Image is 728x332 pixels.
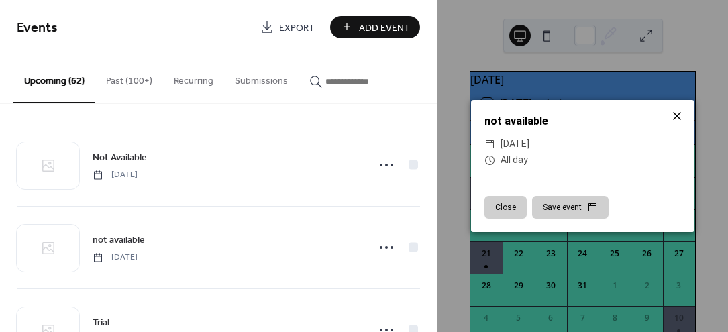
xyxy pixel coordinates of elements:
[95,54,163,102] button: Past (100+)
[17,15,58,41] span: Events
[93,232,145,247] a: not available
[163,54,224,102] button: Recurring
[93,150,147,165] a: Not Available
[224,54,299,102] button: Submissions
[484,152,495,168] div: ​
[93,316,109,330] span: Trial
[93,315,109,330] a: Trial
[93,151,147,165] span: Not Available
[93,233,145,247] span: not available
[484,196,527,219] button: Close
[279,21,315,35] span: Export
[501,136,529,152] span: [DATE]
[484,136,495,152] div: ​
[13,54,95,103] button: Upcoming (62)
[93,169,138,181] span: [DATE]
[359,21,410,35] span: Add Event
[93,252,138,264] span: [DATE]
[250,16,325,38] a: Export
[330,16,420,38] button: Add Event
[501,152,528,168] span: All day
[532,196,609,219] button: Save event
[471,113,694,129] div: not available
